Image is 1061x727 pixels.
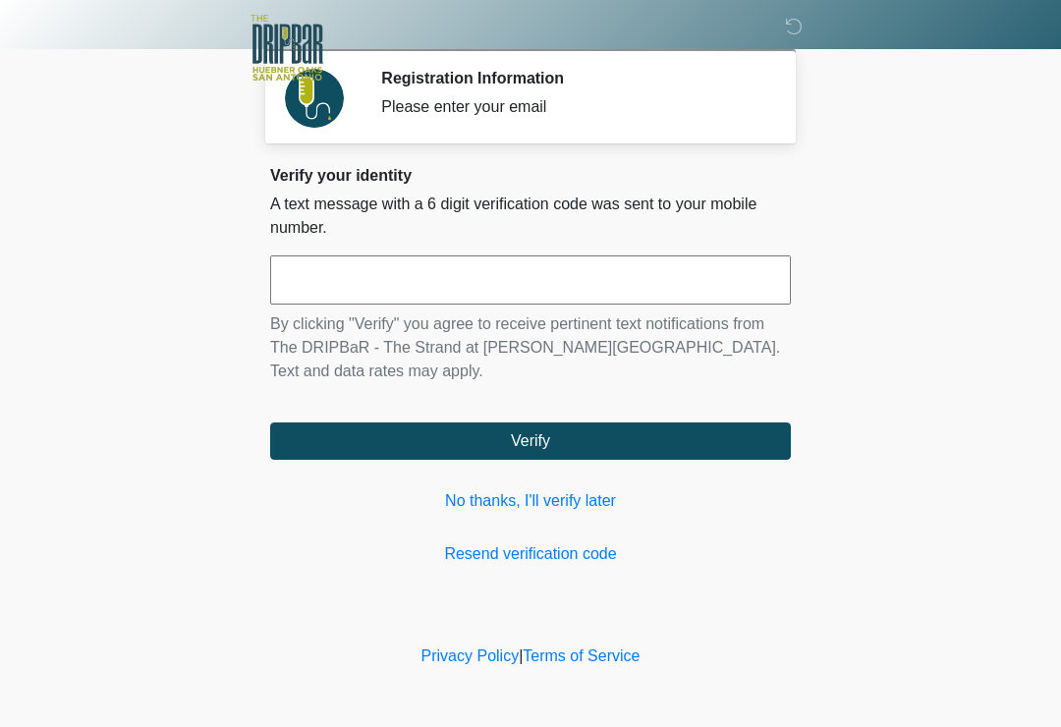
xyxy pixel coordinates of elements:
h2: Verify your identity [270,166,791,185]
div: Please enter your email [381,95,761,119]
a: | [519,647,523,664]
button: Verify [270,422,791,460]
img: The DRIPBaR - The Strand at Huebner Oaks Logo [251,15,323,81]
a: No thanks, I'll verify later [270,489,791,513]
a: Privacy Policy [421,647,520,664]
a: Resend verification code [270,542,791,566]
a: Terms of Service [523,647,640,664]
p: A text message with a 6 digit verification code was sent to your mobile number. [270,193,791,240]
img: Agent Avatar [285,69,344,128]
p: By clicking "Verify" you agree to receive pertinent text notifications from The DRIPBaR - The Str... [270,312,791,383]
